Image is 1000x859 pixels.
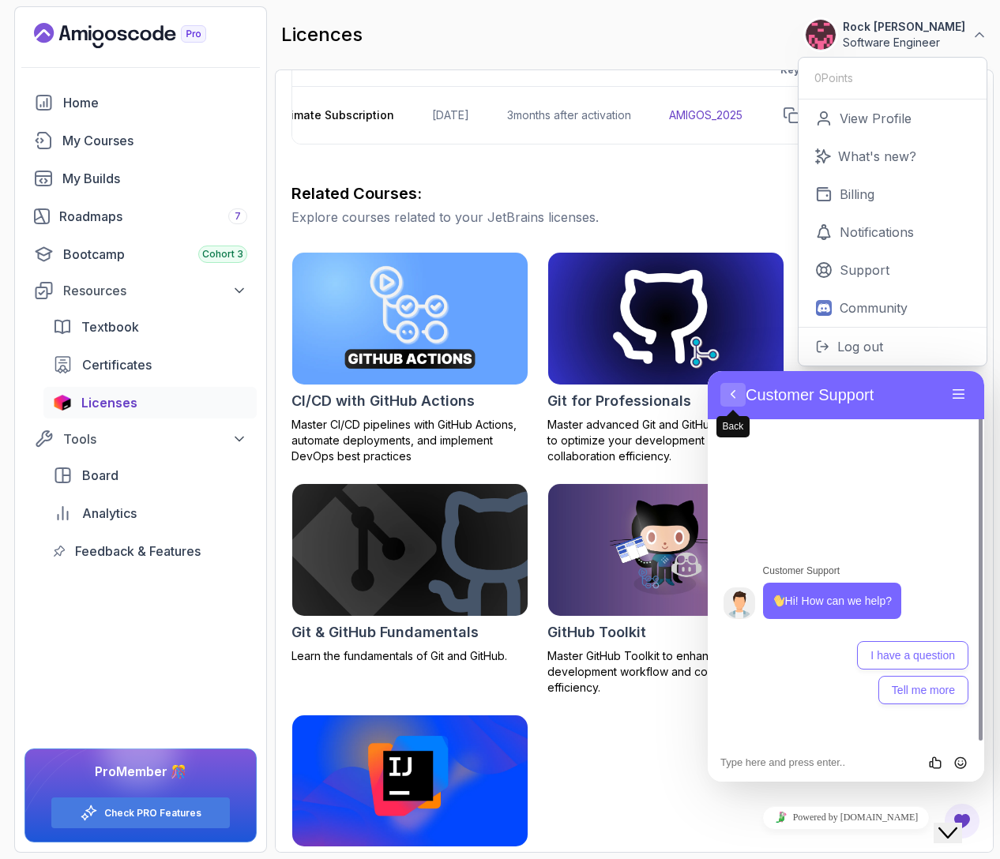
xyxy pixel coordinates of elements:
[799,289,987,327] a: Community
[843,19,965,35] p: Rock [PERSON_NAME]
[291,208,977,227] p: Explore courses related to your JetBrains licenses.
[840,109,912,128] p: View Profile
[82,355,152,374] span: Certificates
[81,393,137,412] span: Licenses
[292,253,528,384] img: CI/CD with GitHub Actions card
[547,417,784,464] p: Master advanced Git and GitHub techniques to optimize your development workflow and collaboration...
[53,395,72,411] img: jetbrains icon
[413,87,488,144] td: [DATE]
[838,147,916,166] p: What's new?
[24,87,257,118] a: home
[291,483,528,664] a: Git & GitHub Fundamentals cardGit & GitHub FundamentalsLearn the fundamentals of Git and GitHub.
[43,349,257,381] a: certificates
[291,648,528,664] p: Learn the fundamentals of Git and GitHub.
[43,535,257,567] a: feedback
[43,387,257,418] a: licenses
[24,276,257,305] button: Resources
[24,425,257,453] button: Tools
[62,131,247,150] div: My Courses
[51,797,231,829] button: Check PRO Features
[799,99,987,137] a: View Profile
[63,281,247,300] div: Resources
[708,800,984,835] iframe: chat widget
[843,35,965,51] p: Software Engineer
[780,104,803,126] button: copy-button
[63,429,247,448] div: Tools
[81,317,139,336] span: Textbook
[547,621,646,643] h2: GitHub Toolkit
[24,163,257,194] a: builds
[547,390,691,412] h2: Git for Professionals
[837,337,883,356] p: Log out
[708,371,984,782] iframe: chat widget
[43,497,257,529] a: analytics
[805,19,987,51] button: user profile imageRock [PERSON_NAME]Software Engineer
[75,542,201,561] span: Feedback & Features
[799,251,987,289] a: Support
[59,207,247,226] div: Roadmaps
[202,248,243,261] span: Cohort 3
[291,417,528,464] p: Master CI/CD pipelines with GitHub Actions, automate deployments, and implement DevOps best pract...
[24,201,257,232] a: roadmaps
[235,210,241,223] span: 7
[281,22,363,47] h2: licences
[291,390,475,412] h2: CI/CD with GitHub Actions
[62,169,247,188] div: My Builds
[799,213,987,251] a: Notifications
[488,87,650,144] td: 3 months after activation
[104,807,201,820] a: Check PRO Features
[547,252,784,464] a: Git for Professionals cardGit for ProfessionalsMaster advanced Git and GitHub techniques to optim...
[63,93,247,112] div: Home
[547,483,784,696] a: GitHub Toolkit cardGitHub ToolkitMaster GitHub Toolkit to enhance your development workflow and c...
[650,87,761,144] td: AMIGOS_2025
[840,185,874,204] p: Billing
[799,175,987,213] a: Billing
[291,621,479,643] h2: Git & GitHub Fundamentals
[43,460,257,491] a: board
[547,648,784,696] p: Master GitHub Toolkit to enhance your development workflow and collaboration efficiency.
[548,253,784,384] img: Git for Professionals card
[799,327,987,366] button: Log out
[82,504,137,523] span: Analytics
[840,261,889,279] p: Support
[799,137,987,175] a: What's new?
[840,223,914,242] p: Notifications
[24,238,257,270] a: bootcamp
[34,23,242,48] a: Landing page
[814,70,853,86] p: 0 Points
[292,484,528,616] img: Git & GitHub Fundamentals card
[934,796,984,843] iframe: chat widget
[291,252,528,464] a: CI/CD with GitHub Actions cardCI/CD with GitHub ActionsMaster CI/CD pipelines with GitHub Actions...
[840,298,908,317] p: Community
[291,182,977,204] h3: Related Courses:
[43,311,257,343] a: textbook
[82,466,118,485] span: Board
[63,245,247,264] div: Bootcamp
[24,125,257,156] a: courses
[292,715,528,847] img: IntelliJ IDEA Developer Guide card
[806,20,836,50] img: user profile image
[548,484,784,616] img: GitHub Toolkit card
